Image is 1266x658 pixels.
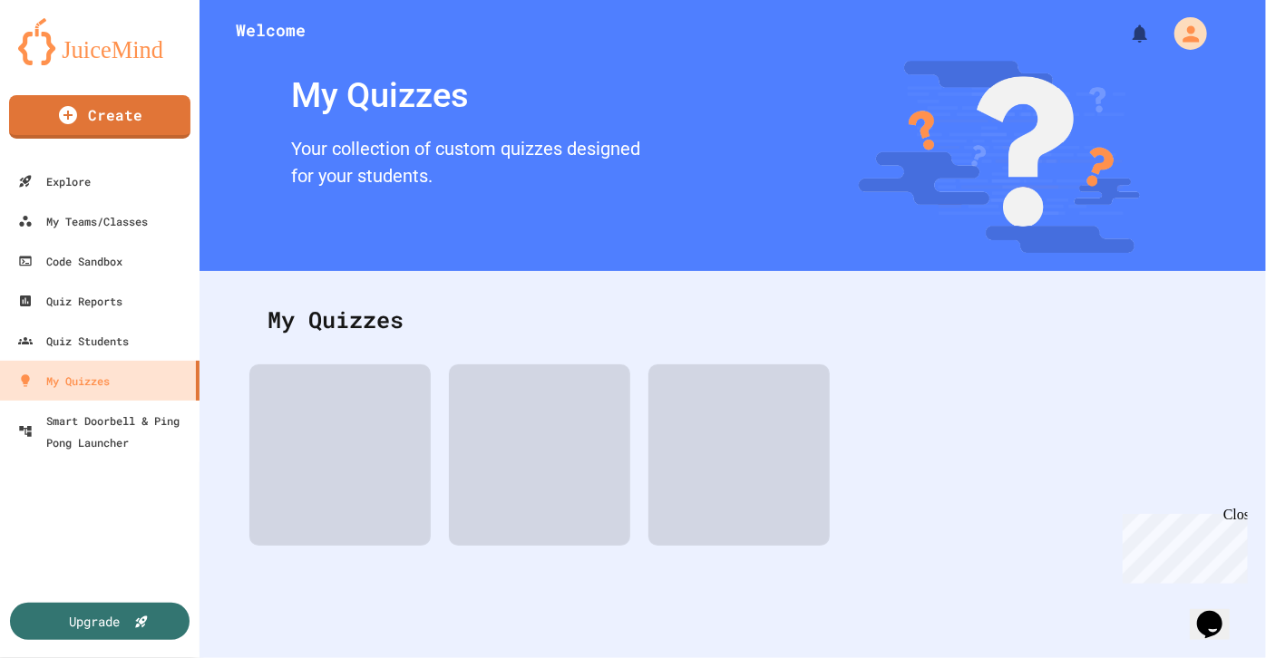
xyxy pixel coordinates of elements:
div: Quiz Reports [18,290,122,312]
div: My Quizzes [283,61,650,131]
img: logo-orange.svg [18,18,181,65]
div: Upgrade [70,612,121,631]
div: My Quizzes [18,370,110,392]
div: My Teams/Classes [18,210,148,232]
div: Quiz Students [18,330,129,352]
img: banner-image-my-quizzes.png [859,61,1141,253]
div: Chat with us now!Close [7,7,125,115]
div: Your collection of custom quizzes designed for your students. [283,131,650,198]
iframe: chat widget [1115,507,1248,584]
div: Code Sandbox [18,250,122,272]
a: Create [9,95,190,139]
div: Smart Doorbell & Ping Pong Launcher [18,410,192,453]
iframe: chat widget [1190,585,1248,640]
div: My Account [1155,13,1212,54]
div: My Quizzes [249,285,1216,355]
div: My Notifications [1096,18,1155,49]
div: Explore [18,170,91,192]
